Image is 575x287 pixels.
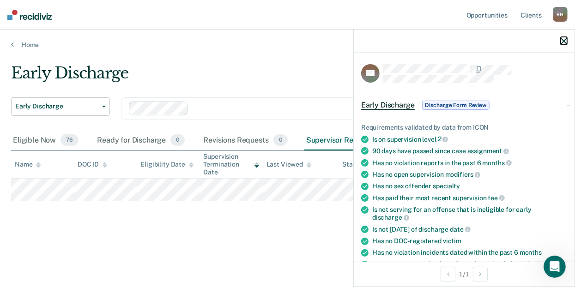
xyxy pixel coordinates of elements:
div: Is on supervision level [372,135,567,143]
img: Profile image for Rajan [108,15,127,33]
button: Next Opportunity [473,267,488,281]
div: Is not serving for an offense that is ineligible for early [372,206,567,221]
a: Home [11,41,564,49]
div: Name [15,161,41,168]
div: Is not [DATE] of discharge [372,225,567,233]
span: fee [488,194,505,202]
span: Messages [123,225,155,232]
div: Revisions Requests [201,131,289,151]
img: Recidiviz [7,10,52,20]
span: 76 [61,134,79,146]
span: CODIS [521,260,541,268]
span: victim [443,237,461,245]
div: 90 days have passed since case [372,147,567,155]
img: logo [18,18,69,32]
button: Messages [92,202,185,239]
button: Previous Opportunity [441,267,455,281]
div: Has no violation incidents dated within the past 6 [372,249,567,257]
span: modifiers [445,171,481,178]
div: DOC ID [78,161,107,168]
span: Home [36,225,56,232]
div: Has no violation reports in the past 6 [372,159,567,167]
div: Early Discharge [11,64,529,90]
div: Send us a message [9,108,176,134]
div: Last Viewed [266,161,311,168]
div: Has paid their most recent supervision [372,194,567,202]
span: months [520,249,542,256]
span: discharge [372,214,409,221]
div: Has no sex offender [372,182,567,190]
div: Eligibility Date [140,161,194,168]
div: Send us a message [19,116,154,126]
div: Supervision Termination Date [203,153,259,176]
div: Ready for Discharge [95,131,187,151]
span: specialty [433,182,460,190]
iframe: Intercom live chat [544,256,566,278]
div: Early DischargeDischarge Form Review [354,90,575,120]
span: 0 [170,134,185,146]
img: Profile image for Kim [91,15,109,33]
div: Has no open supervision [372,170,567,179]
div: Close [159,15,176,31]
p: How can we help? [18,81,166,97]
div: Status [342,161,362,168]
span: assignment [467,147,509,155]
div: DNA is not required to be collected or uploaded to [372,260,567,268]
div: 1 / 1 [354,262,575,286]
div: Requirements validated by data from ICON [361,124,567,132]
span: 0 [273,134,288,146]
span: Early Discharge [15,102,98,110]
div: Supervisor Review [304,131,389,151]
div: Has no DOC-registered [372,237,567,245]
span: months [483,159,512,167]
span: Discharge Form Review [422,101,490,110]
p: Hi [PERSON_NAME] [18,66,166,81]
span: 2 [438,135,448,143]
div: Profile image for Krysty [126,15,144,33]
span: date [450,226,470,233]
div: Eligible Now [11,131,80,151]
span: Early Discharge [361,101,415,110]
div: R H [553,7,568,22]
